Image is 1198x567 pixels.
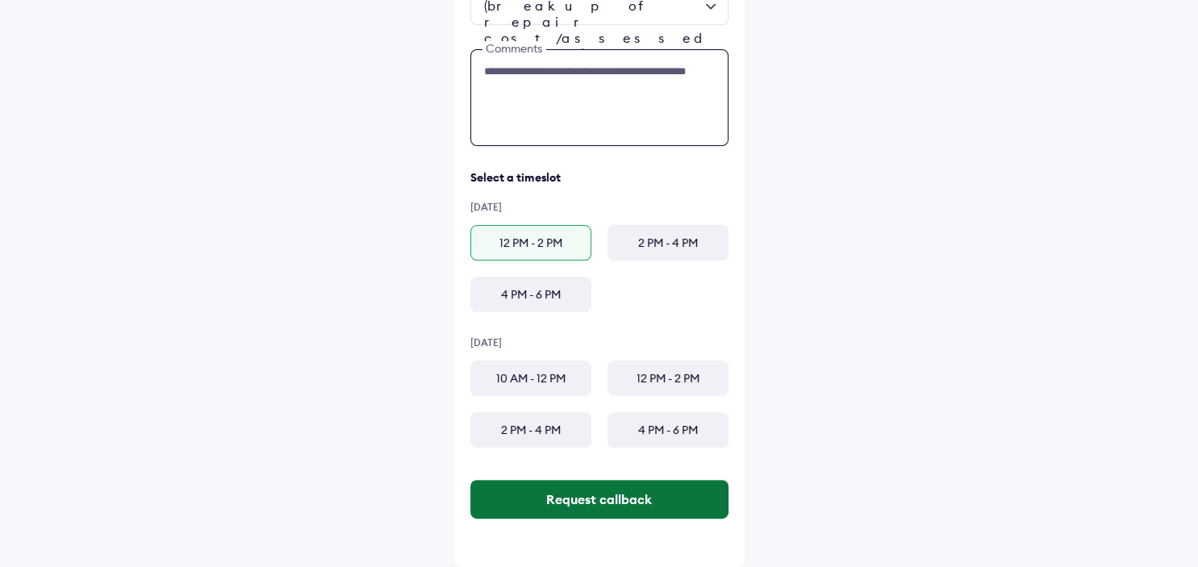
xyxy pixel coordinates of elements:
div: 2 PM - 4 PM [607,225,728,261]
div: 4 PM - 6 PM [470,277,591,312]
div: [DATE] [470,201,728,213]
div: Select a timeslot [470,170,728,185]
div: 12 PM - 2 PM [470,225,591,261]
div: 10 AM - 12 PM [470,361,591,396]
div: 4 PM - 6 PM [607,412,728,448]
div: 12 PM - 2 PM [607,361,728,396]
div: 2 PM - 4 PM [470,412,591,448]
button: Request callback [470,480,728,519]
div: [DATE] [470,336,728,348]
